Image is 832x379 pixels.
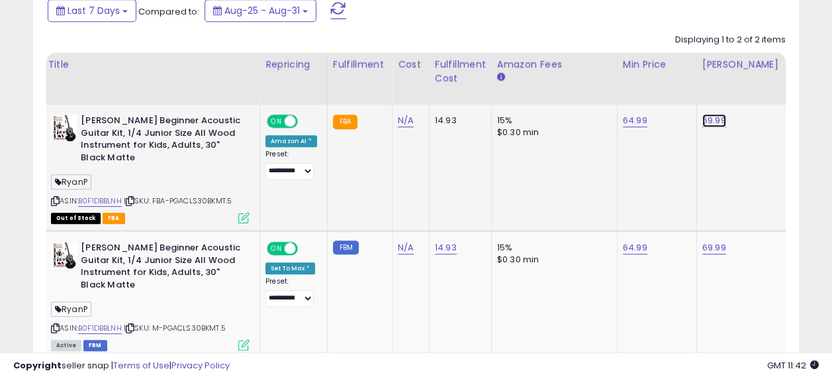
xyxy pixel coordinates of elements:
[398,114,414,127] a: N/A
[398,241,414,254] a: N/A
[265,277,317,307] div: Preset:
[51,115,250,222] div: ASIN:
[623,114,647,127] a: 64.99
[81,242,242,294] b: [PERSON_NAME] Beginner Acoustic Guitar Kit, 1/4 Junior Size All Wood Instrument for Kids, Adults,...
[51,213,101,224] span: All listings that are currently out of stock and unavailable for purchase on Amazon
[623,241,647,254] a: 64.99
[702,58,781,72] div: [PERSON_NAME]
[265,150,317,180] div: Preset:
[435,241,457,254] a: 14.93
[497,127,607,138] div: $0.30 min
[268,243,285,254] span: ON
[675,34,786,46] div: Displaying 1 to 2 of 2 items
[398,58,424,72] div: Cost
[13,360,230,372] div: seller snap | |
[333,58,387,72] div: Fulfillment
[224,4,300,17] span: Aug-25 - Aug-31
[83,340,107,351] span: FBM
[103,213,125,224] span: FBA
[48,58,254,72] div: Title
[51,301,91,317] span: RyanP
[51,115,77,141] img: 51JEuNtvyuL._SL40_.jpg
[68,4,120,17] span: Last 7 Days
[435,115,481,127] div: 14.93
[702,241,726,254] a: 69.99
[51,242,250,349] div: ASIN:
[296,116,317,127] span: OFF
[265,262,315,274] div: Set To Max *
[296,243,317,254] span: OFF
[113,359,169,372] a: Terms of Use
[435,58,486,85] div: Fulfillment Cost
[333,241,359,254] small: FBM
[623,58,691,72] div: Min Price
[265,135,317,147] div: Amazon AI *
[78,323,122,334] a: B0F1DBBLNH
[702,114,726,127] a: 69.99
[78,195,122,207] a: B0F1DBBLNH
[265,58,322,72] div: Repricing
[171,359,230,372] a: Privacy Policy
[51,242,77,268] img: 51JEuNtvyuL._SL40_.jpg
[333,115,357,129] small: FBA
[497,115,607,127] div: 15%
[497,72,505,83] small: Amazon Fees.
[13,359,62,372] strong: Copyright
[497,254,607,266] div: $0.30 min
[767,359,819,372] span: 2025-09-8 11:42 GMT
[51,340,81,351] span: All listings currently available for purchase on Amazon
[138,5,199,18] span: Compared to:
[497,242,607,254] div: 15%
[124,323,226,333] span: | SKU: M-PGACLS30BKMT.5
[268,116,285,127] span: ON
[497,58,612,72] div: Amazon Fees
[51,174,91,189] span: RyanP
[124,195,232,206] span: | SKU: FBA-PGACLS30BKMT.5
[81,115,242,167] b: [PERSON_NAME] Beginner Acoustic Guitar Kit, 1/4 Junior Size All Wood Instrument for Kids, Adults,...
